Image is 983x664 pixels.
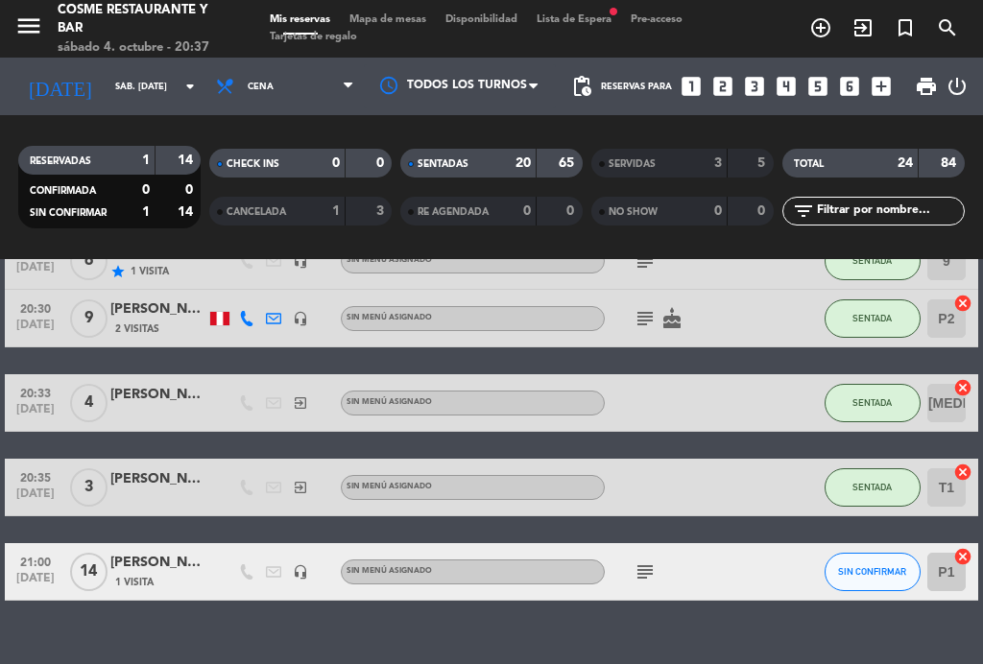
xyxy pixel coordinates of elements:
[14,12,43,40] i: menu
[347,398,432,406] span: Sin menú asignado
[825,242,921,280] button: SENTADA
[609,207,658,217] span: NO SHOW
[58,1,231,38] div: Cosme Restaurante y Bar
[376,156,388,170] strong: 0
[110,468,206,490] div: [PERSON_NAME]
[953,378,972,397] i: cancel
[142,154,150,167] strong: 1
[70,242,108,280] span: 6
[634,307,657,330] i: subject
[634,560,657,583] i: subject
[30,156,91,166] span: RESERVADAS
[898,156,913,170] strong: 24
[30,208,107,218] span: SIN CONFIRMAR
[110,264,126,279] i: star
[566,204,578,218] strong: 0
[293,311,308,326] i: headset_mic
[12,261,60,283] span: [DATE]
[376,204,388,218] strong: 3
[347,483,432,490] span: Sin menú asignado
[14,67,106,106] i: [DATE]
[869,74,894,99] i: add_box
[941,156,960,170] strong: 84
[12,572,60,594] span: [DATE]
[842,12,884,44] span: WALK IN
[115,575,154,590] span: 1 Visita
[757,204,769,218] strong: 0
[523,204,531,218] strong: 0
[58,38,231,58] div: sábado 4. octubre - 20:37
[227,159,279,169] span: CHECK INS
[774,74,799,99] i: looks_4
[110,384,206,406] div: [PERSON_NAME]
[340,14,436,25] span: Mapa de mesas
[936,16,959,39] i: search
[800,12,842,44] span: RESERVAR MESA
[852,255,892,266] span: SENTADA
[293,480,308,495] i: exit_to_app
[418,159,468,169] span: SENTADAS
[946,75,969,98] i: power_settings_new
[852,482,892,492] span: SENTADA
[260,14,340,25] span: Mis reservas
[825,384,921,422] button: SENTADA
[570,75,593,98] span: pending_actions
[179,75,202,98] i: arrow_drop_down
[742,74,767,99] i: looks_3
[946,58,969,115] div: LOG OUT
[794,159,824,169] span: TOTAL
[609,159,656,169] span: SERVIDAS
[70,299,108,338] span: 9
[131,264,169,279] span: 1 Visita
[852,313,892,323] span: SENTADA
[757,156,769,170] strong: 5
[293,253,308,269] i: headset_mic
[792,200,815,223] i: filter_list
[915,75,938,98] span: print
[884,12,926,44] span: Reserva especial
[825,553,921,591] button: SIN CONFIRMAR
[515,156,531,170] strong: 20
[527,14,621,25] span: Lista de Espera
[70,468,108,507] span: 3
[825,468,921,507] button: SENTADA
[714,204,722,218] strong: 0
[714,156,722,170] strong: 3
[852,397,892,408] span: SENTADA
[815,201,964,222] input: Filtrar por nombre...
[825,299,921,338] button: SENTADA
[851,16,875,39] i: exit_to_app
[679,74,704,99] i: looks_one
[660,307,683,330] i: cake
[12,550,60,572] span: 21:00
[12,465,60,487] span: 20:35
[293,395,308,411] i: exit_to_app
[178,154,197,167] strong: 14
[953,462,972,482] i: cancel
[248,82,274,92] span: Cena
[14,12,43,47] button: menu
[12,381,60,403] span: 20:33
[70,384,108,422] span: 4
[142,205,150,219] strong: 1
[347,314,432,321] span: Sin menú asignado
[436,14,527,25] span: Disponibilidad
[12,487,60,510] span: [DATE]
[347,256,432,264] span: Sin menú asignado
[608,6,619,17] span: fiber_manual_record
[293,564,308,580] i: headset_mic
[115,321,159,337] span: 2 Visitas
[142,183,150,197] strong: 0
[634,249,657,273] i: subject
[953,547,972,566] i: cancel
[110,552,206,574] div: [PERSON_NAME]
[347,567,432,575] span: Sin menú asignado
[185,183,197,197] strong: 0
[110,298,206,320] div: [PERSON_NAME] [PERSON_NAME]
[838,566,906,577] span: SIN CONFIRMAR
[601,82,672,92] span: Reservas para
[805,74,830,99] i: looks_5
[178,205,197,219] strong: 14
[710,74,735,99] i: looks_two
[12,403,60,425] span: [DATE]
